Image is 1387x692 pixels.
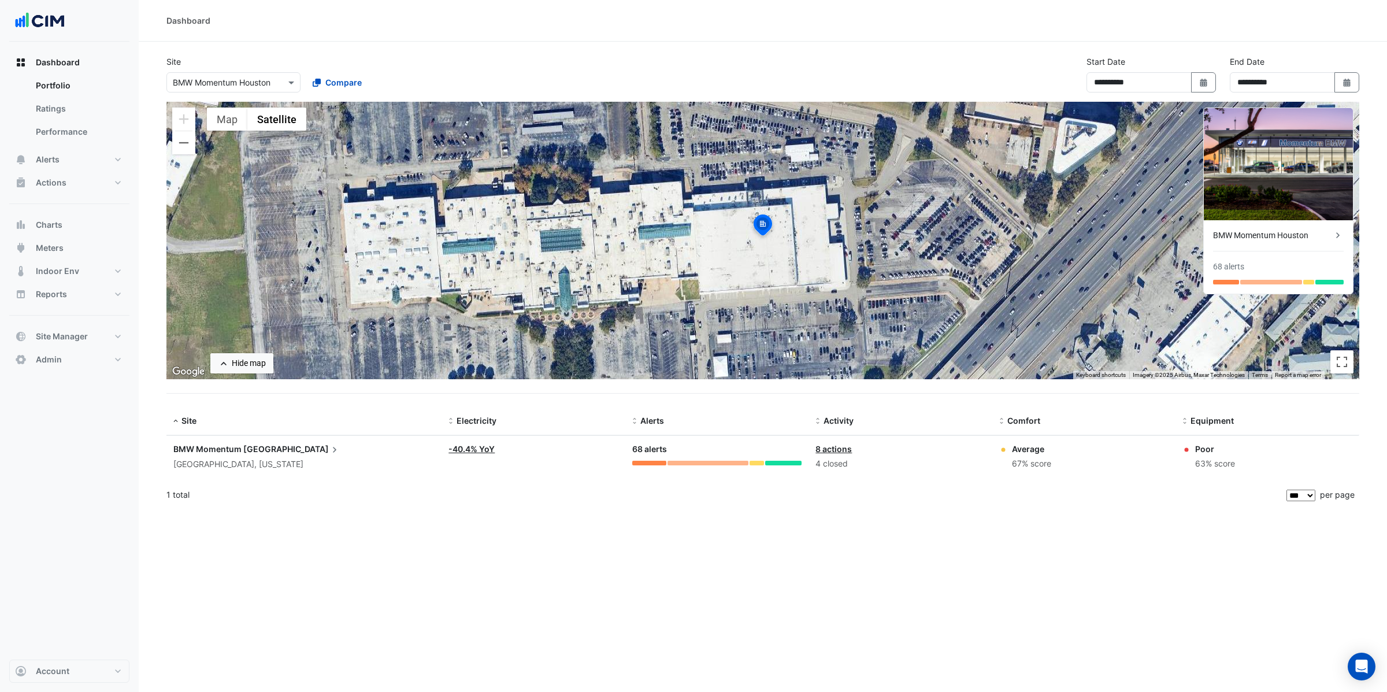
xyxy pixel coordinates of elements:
[1199,77,1209,87] fa-icon: Select Date
[15,288,27,300] app-icon: Reports
[36,354,62,365] span: Admin
[9,348,129,371] button: Admin
[632,443,802,456] div: 68 alerts
[36,154,60,165] span: Alerts
[36,57,80,68] span: Dashboard
[207,108,247,131] button: Show street map
[824,416,854,425] span: Activity
[448,444,495,454] a: -40.4% YoY
[169,364,207,379] a: Open this area in Google Maps (opens a new window)
[1133,372,1245,378] span: Imagery ©2025 Airbus, Maxar Technologies
[305,72,369,92] button: Compare
[1330,350,1353,373] button: Toggle fullscreen view
[15,57,27,68] app-icon: Dashboard
[36,219,62,231] span: Charts
[1213,261,1244,273] div: 68 alerts
[1012,457,1051,471] div: 67% score
[36,265,79,277] span: Indoor Env
[1007,416,1040,425] span: Comfort
[457,416,496,425] span: Electricity
[210,353,273,373] button: Hide map
[1012,443,1051,455] div: Average
[36,242,64,254] span: Meters
[640,416,664,425] span: Alerts
[9,283,129,306] button: Reports
[1086,55,1125,68] label: Start Date
[15,177,27,188] app-icon: Actions
[1195,457,1235,471] div: 63% score
[1320,490,1355,499] span: per page
[15,331,27,342] app-icon: Site Manager
[1275,372,1321,378] a: Report a map error
[750,213,776,240] img: site-pin-selected.svg
[15,154,27,165] app-icon: Alerts
[9,148,129,171] button: Alerts
[815,457,985,471] div: 4 closed
[9,74,129,148] div: Dashboard
[36,665,69,677] span: Account
[232,357,266,369] div: Hide map
[9,325,129,348] button: Site Manager
[1195,443,1235,455] div: Poor
[36,331,88,342] span: Site Manager
[1213,230,1332,242] div: BMW Momentum Houston
[9,236,129,260] button: Meters
[1348,653,1375,680] div: Open Intercom Messenger
[9,213,129,236] button: Charts
[15,354,27,365] app-icon: Admin
[9,171,129,194] button: Actions
[27,120,129,143] a: Performance
[173,444,242,454] span: BMW Momentum
[27,74,129,97] a: Portfolio
[247,108,306,131] button: Show satellite imagery
[1252,372,1268,378] a: Terms (opens in new tab)
[1342,77,1352,87] fa-icon: Select Date
[166,55,181,68] label: Site
[243,443,340,456] span: [GEOGRAPHIC_DATA]
[15,242,27,254] app-icon: Meters
[9,51,129,74] button: Dashboard
[325,76,362,88] span: Compare
[169,364,207,379] img: Google
[36,288,67,300] span: Reports
[172,131,195,154] button: Zoom out
[166,480,1284,509] div: 1 total
[173,458,435,471] div: [GEOGRAPHIC_DATA], [US_STATE]
[36,177,66,188] span: Actions
[1204,108,1353,220] img: BMW Momentum Houston
[15,219,27,231] app-icon: Charts
[172,108,195,131] button: Zoom in
[9,260,129,283] button: Indoor Env
[1191,416,1234,425] span: Equipment
[14,9,66,32] img: Company Logo
[15,265,27,277] app-icon: Indoor Env
[815,444,852,454] a: 8 actions
[27,97,129,120] a: Ratings
[9,660,129,683] button: Account
[166,14,210,27] div: Dashboard
[1230,55,1264,68] label: End Date
[1076,371,1126,379] button: Keyboard shortcuts
[181,416,196,425] span: Site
